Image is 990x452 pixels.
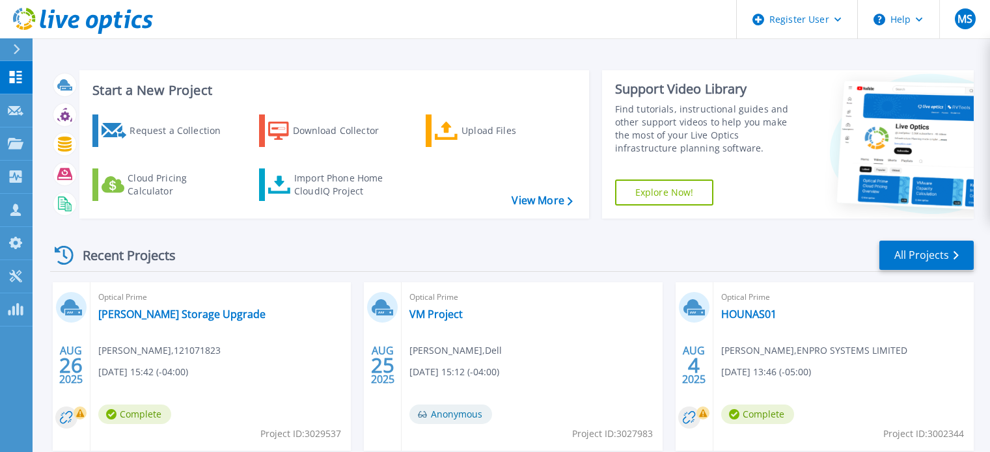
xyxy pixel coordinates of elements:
span: MS [957,14,972,24]
div: Find tutorials, instructional guides and other support videos to help you make the most of your L... [615,103,802,155]
span: Optical Prime [409,290,654,304]
a: Explore Now! [615,179,714,206]
div: Request a Collection [130,118,234,144]
span: [PERSON_NAME] , ENPRO SYSTEMS LIMITED [721,343,907,358]
a: Upload Files [426,114,571,147]
div: AUG 2025 [681,341,706,389]
span: Complete [98,405,171,424]
span: [DATE] 13:46 (-05:00) [721,365,811,379]
a: Cloud Pricing Calculator [92,168,238,201]
a: HOUNAS01 [721,308,777,321]
span: Project ID: 3029537 [260,427,341,441]
a: Download Collector [259,114,404,147]
a: All Projects [879,241,974,270]
div: Import Phone Home CloudIQ Project [294,172,396,198]
a: [PERSON_NAME] Storage Upgrade [98,308,266,321]
span: 4 [688,360,700,371]
div: AUG 2025 [59,341,83,389]
span: [DATE] 15:42 (-04:00) [98,365,188,379]
span: Optical Prime [98,290,343,304]
span: [DATE] 15:12 (-04:00) [409,365,499,379]
span: Project ID: 3027983 [572,427,653,441]
h3: Start a New Project [92,83,572,98]
a: View More [512,194,572,207]
div: Download Collector [293,118,397,144]
div: Upload Files [461,118,566,144]
span: 25 [371,360,394,371]
div: AUG 2025 [370,341,395,389]
span: Project ID: 3002344 [883,427,964,441]
span: Anonymous [409,405,492,424]
div: Cloud Pricing Calculator [128,172,232,198]
span: [PERSON_NAME] , 121071823 [98,343,221,358]
div: Support Video Library [615,81,802,98]
span: 26 [59,360,83,371]
div: Recent Projects [50,239,193,271]
span: [PERSON_NAME] , Dell [409,343,502,358]
a: Request a Collection [92,114,238,147]
span: Optical Prime [721,290,966,304]
a: VM Project [409,308,463,321]
span: Complete [721,405,794,424]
